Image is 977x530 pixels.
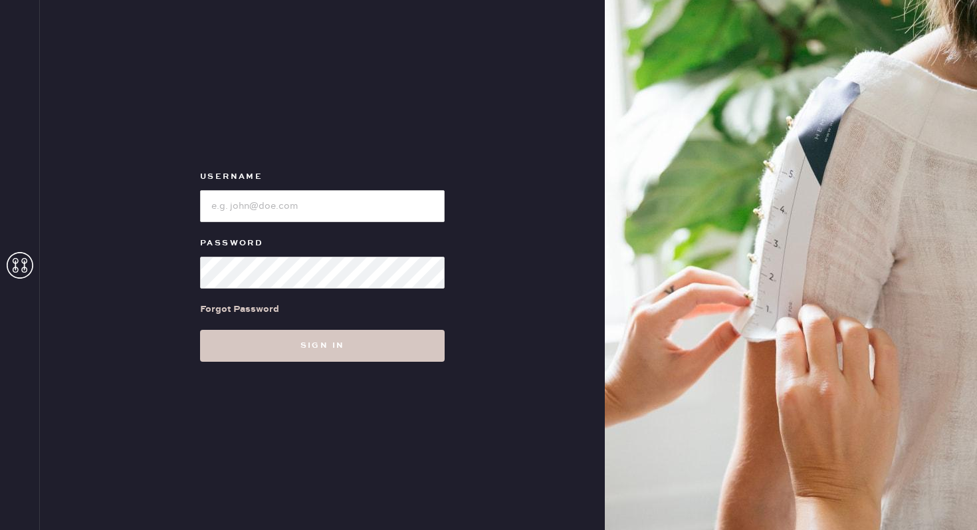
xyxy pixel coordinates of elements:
input: e.g. john@doe.com [200,190,445,222]
a: Forgot Password [200,289,279,330]
button: Sign in [200,330,445,362]
label: Password [200,235,445,251]
div: Forgot Password [200,302,279,317]
label: Username [200,169,445,185]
